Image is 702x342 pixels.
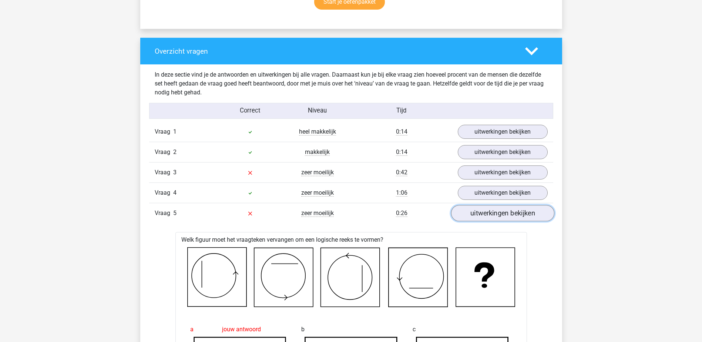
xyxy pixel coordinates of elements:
span: zeer moeilijk [301,169,334,176]
a: uitwerkingen bekijken [458,125,548,139]
a: uitwerkingen bekijken [451,205,554,222]
span: zeer moeilijk [301,209,334,217]
span: a [190,322,194,337]
span: 0:14 [396,148,407,156]
span: 2 [173,148,177,155]
span: 5 [173,209,177,217]
a: uitwerkingen bekijken [458,145,548,159]
h4: Overzicht vragen [155,47,514,56]
span: Vraag [155,168,173,177]
span: Vraag [155,188,173,197]
span: c [413,322,416,337]
span: b [301,322,305,337]
span: makkelijk [305,148,330,156]
span: 1:06 [396,189,407,197]
span: Vraag [155,127,173,136]
span: 3 [173,169,177,176]
div: Niveau [284,106,351,115]
span: heel makkelijk [299,128,336,135]
span: Vraag [155,148,173,157]
span: 0:14 [396,128,407,135]
span: 1 [173,128,177,135]
div: jouw antwoord [190,322,290,337]
span: 4 [173,189,177,196]
div: Correct [216,106,284,115]
span: Vraag [155,209,173,218]
div: In deze sectie vind je de antwoorden en uitwerkingen bij alle vragen. Daarnaast kun je bij elke v... [149,70,553,97]
span: 0:42 [396,169,407,176]
a: uitwerkingen bekijken [458,165,548,180]
div: Tijd [351,106,452,115]
span: 0:26 [396,209,407,217]
a: uitwerkingen bekijken [458,186,548,200]
span: zeer moeilijk [301,189,334,197]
